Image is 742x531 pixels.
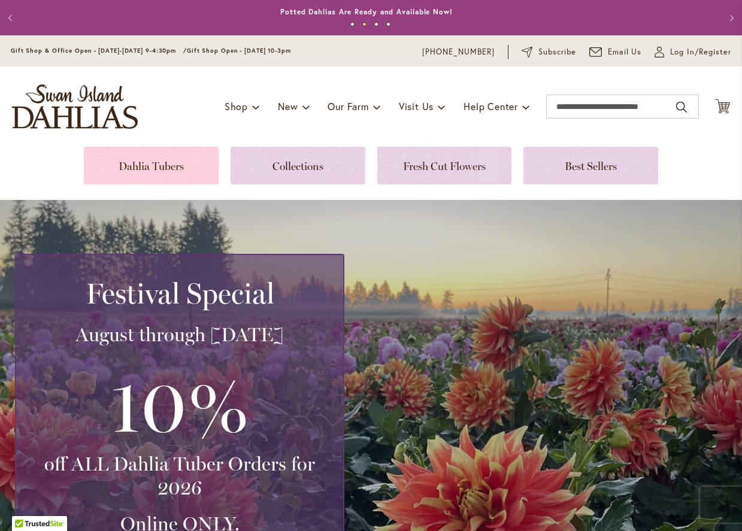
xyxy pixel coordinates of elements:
[350,22,355,26] button: 1 of 4
[399,100,434,113] span: Visit Us
[538,46,576,58] span: Subscribe
[522,46,576,58] a: Subscribe
[31,323,329,347] h3: August through [DATE]
[278,100,298,113] span: New
[31,452,329,500] h3: off ALL Dahlia Tuber Orders for 2026
[464,100,518,113] span: Help Center
[280,7,453,16] a: Potted Dahlias Are Ready and Available Now!
[374,22,378,26] button: 3 of 4
[31,277,329,310] h2: Festival Special
[11,47,187,54] span: Gift Shop & Office Open - [DATE]-[DATE] 9-4:30pm /
[328,100,368,113] span: Our Farm
[670,46,731,58] span: Log In/Register
[12,84,138,129] a: store logo
[655,46,731,58] a: Log In/Register
[386,22,390,26] button: 4 of 4
[362,22,367,26] button: 2 of 4
[422,46,495,58] a: [PHONE_NUMBER]
[608,46,642,58] span: Email Us
[225,100,248,113] span: Shop
[187,47,291,54] span: Gift Shop Open - [DATE] 10-3pm
[718,6,742,30] button: Next
[589,46,642,58] a: Email Us
[31,359,329,452] h3: 10%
